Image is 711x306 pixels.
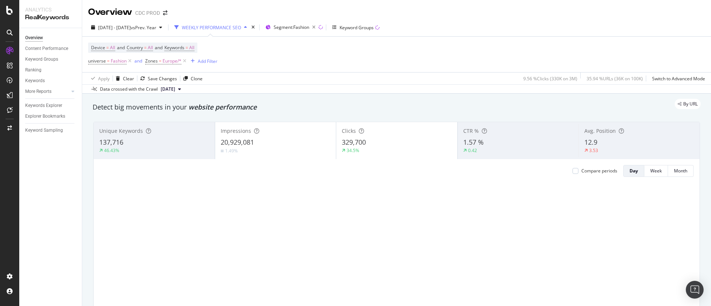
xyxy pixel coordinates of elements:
div: Keyword Sampling [25,127,63,134]
a: Keywords Explorer [25,102,77,110]
span: Clicks [342,127,356,134]
span: = [186,44,188,51]
div: Day [630,168,638,174]
div: Apply [98,75,110,82]
div: 35.94 % URLs ( 36K on 100K ) [587,75,643,82]
span: Segment: Fashion [274,24,309,30]
span: All [110,43,115,53]
div: Compare periods [581,168,617,174]
div: 46.43% [104,147,119,154]
div: times [250,24,256,31]
button: [DATE] - [DATE]vsPrev. Year [88,21,165,33]
button: Month [668,165,694,177]
div: arrow-right-arrow-left [163,10,167,16]
button: Clear [113,73,134,84]
button: [DATE] [158,85,184,94]
a: Explorer Bookmarks [25,112,77,120]
span: All [189,43,194,53]
button: Keyword Groups [329,21,383,33]
img: Equal [221,150,224,152]
span: Unique Keywords [99,127,143,134]
div: 3.53 [589,147,598,154]
a: Keyword Sampling [25,127,77,134]
div: WEEKLY PERFORMANCE SEO [182,24,241,31]
div: Add Filter [198,58,217,64]
span: Impressions [221,127,251,134]
span: Avg. Position [584,127,616,134]
span: 20,929,081 [221,138,254,147]
span: vs Prev. Year [131,24,156,31]
div: Ranking [25,66,41,74]
a: Content Performance [25,45,77,53]
div: legacy label [675,99,701,109]
div: RealKeywords [25,13,76,22]
span: Keywords [164,44,184,51]
div: Switch to Advanced Mode [652,75,705,82]
span: = [107,58,110,64]
span: [DATE] - [DATE] [98,24,131,31]
span: 1.57 % [463,138,484,147]
span: By URL [683,102,698,106]
div: Open Intercom Messenger [686,281,704,299]
div: Content Performance [25,45,68,53]
div: Clone [191,75,203,82]
button: Switch to Advanced Mode [649,73,705,84]
span: Country [127,44,143,51]
span: 329,700 [342,138,366,147]
span: 2025 Apr. 16th [161,86,175,93]
button: Save Changes [137,73,177,84]
button: Apply [88,73,110,84]
span: All [148,43,153,53]
div: and [134,58,142,64]
div: Data crossed with the Crawl [100,86,158,93]
a: More Reports [25,88,69,95]
span: 12.9 [584,138,597,147]
button: Segment:Fashion [263,21,318,33]
a: Overview [25,34,77,42]
button: Week [644,165,668,177]
button: Day [623,165,644,177]
div: Keywords Explorer [25,102,62,110]
div: Analytics [25,6,76,13]
span: 137,716 [99,138,123,147]
a: Ranking [25,66,77,74]
button: Add Filter [188,57,217,65]
span: and [155,44,163,51]
div: 34.5% [347,147,359,154]
div: 0.42 [468,147,477,154]
button: Clone [180,73,203,84]
div: More Reports [25,88,51,95]
a: Keyword Groups [25,56,77,63]
div: Overview [88,6,132,19]
div: 9.56 % Clicks ( 330K on 3M ) [523,75,577,82]
span: Europe/* [163,56,181,66]
span: CTR % [463,127,479,134]
span: = [144,44,147,51]
span: and [117,44,125,51]
div: 1.49% [225,148,238,154]
div: Explorer Bookmarks [25,112,65,120]
div: Save Changes [148,75,177,82]
button: and [134,57,142,64]
div: Clear [123,75,134,82]
div: Keyword Groups [340,24,374,31]
div: Keyword Groups [25,56,58,63]
button: WEEKLY PERFORMANCE SEO [171,21,250,33]
span: Device [91,44,105,51]
a: Keywords [25,77,77,85]
span: universe [88,58,106,64]
span: Zones [145,58,158,64]
div: Week [650,168,662,174]
span: = [106,44,109,51]
div: CDC PROD [135,9,160,17]
span: Fashion [111,56,127,66]
div: Month [674,168,687,174]
div: Keywords [25,77,45,85]
div: Overview [25,34,43,42]
span: = [159,58,161,64]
